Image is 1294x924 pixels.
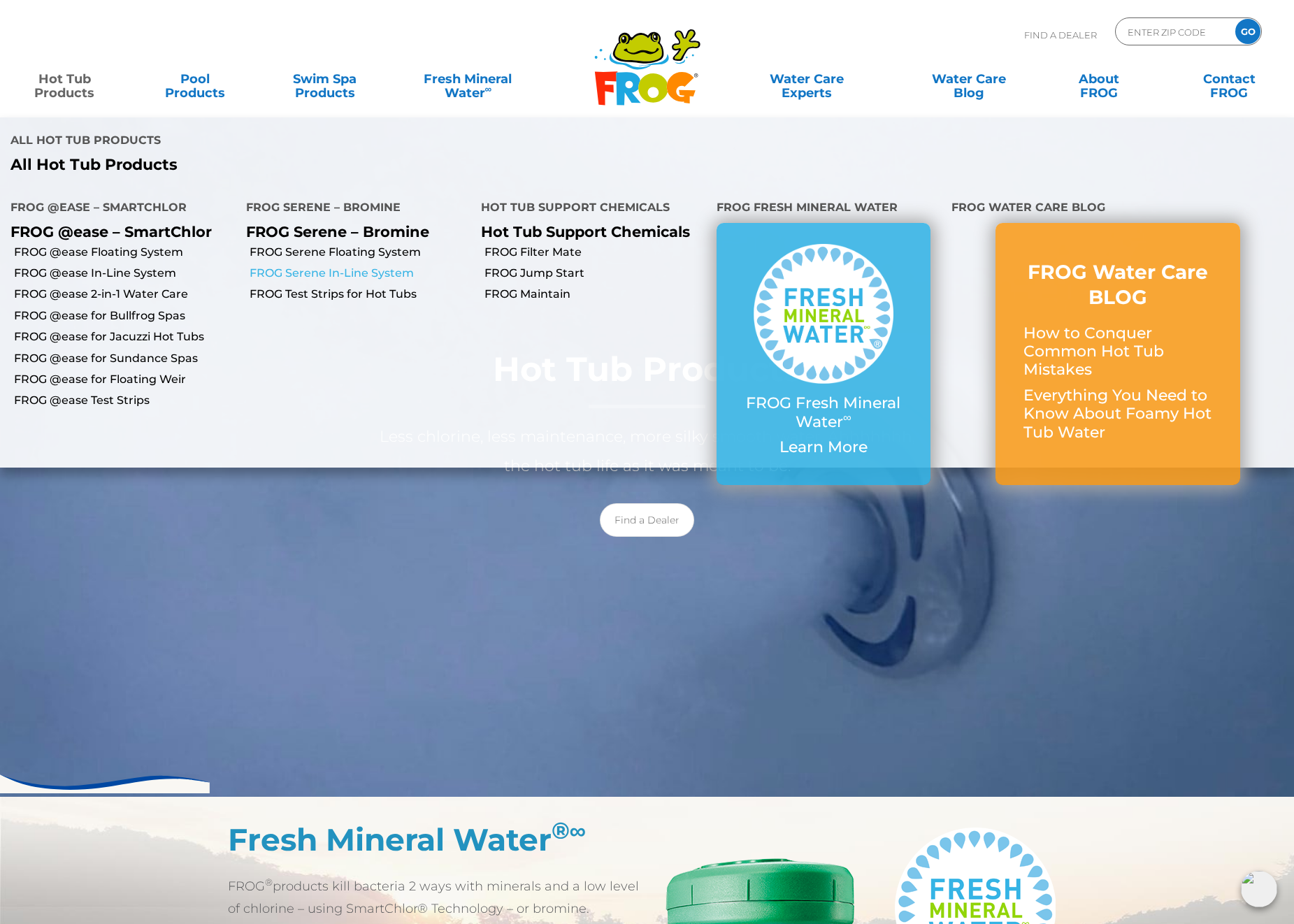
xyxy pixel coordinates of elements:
[275,65,376,93] a: Swim SpaProducts
[485,83,492,94] sup: ∞
[250,287,471,302] a: FROG Test Strips for Hot Tubs
[144,65,245,93] a: PoolProducts
[14,393,236,408] a: FROG @ease Test Strips
[14,65,115,93] a: Hot TubProducts
[14,245,236,260] a: FROG @ease Floating System
[14,287,236,302] a: FROG @ease 2-in-1 Water Care
[919,65,1020,93] a: Water CareBlog
[14,308,236,324] a: FROG @ease for Bullfrog Spas
[1049,65,1150,93] a: AboutFROG
[14,266,236,281] a: FROG @ease In-Line System
[1024,17,1097,52] p: Find A Dealer
[405,65,531,93] a: Fresh MineralWater∞
[14,329,236,345] a: FROG @ease for Jacuzzi Hot Tubs
[600,503,694,537] a: Find a Dealer
[1241,871,1277,907] img: openIcon
[246,223,461,240] p: FROG Serene – Bromine
[10,223,225,240] p: FROG @ease – SmartChlor
[1023,387,1212,442] p: Everything You Need to Know About Foamy Hot Tub Water
[1126,22,1221,42] input: Zip Code Form
[1023,259,1212,449] a: FROG Water Care BLOG How to Conquer Common Hot Tub Mistakes Everything You Need to Know About Foa...
[250,266,471,281] a: FROG Serene In-Line System
[14,351,236,366] a: FROG @ease for Sundance Spas
[745,394,903,431] p: FROG Fresh Mineral Water
[1023,259,1212,310] h3: FROG Water Care BLOG
[1235,19,1260,44] input: GO
[10,195,225,223] h4: FROG @ease – SmartChlor
[481,223,696,240] p: Hot Tub Support Chemicals
[951,195,1284,223] h4: FROG Water Care Blog
[250,245,471,260] a: FROG Serene Floating System
[228,875,647,920] p: FROG products kill bacteria 2 ways with minerals and a low level of chlorine – using SmartChlor® ...
[745,438,903,456] p: Learn More
[570,816,587,844] em: ∞
[228,821,647,858] h2: Fresh Mineral Water
[1023,324,1212,380] p: How to Conquer Common Hot Tub Mistakes
[552,816,587,844] sup: ®
[745,244,903,463] a: FROG Fresh Mineral Water∞ Learn More
[246,195,461,223] h4: FROG Serene – Bromine
[725,65,889,93] a: Water CareExperts
[14,372,236,387] a: FROG @ease for Floating Weir
[484,245,706,260] a: FROG Filter Mate
[10,156,637,174] a: All Hot Tub Products
[843,410,851,424] sup: ∞
[484,266,706,281] a: FROG Jump Start
[717,195,931,223] h4: FROG Fresh Mineral Water
[265,876,273,888] sup: ®
[10,128,637,156] h4: All Hot Tub Products
[484,287,706,302] a: FROG Maintain
[481,195,696,223] h4: Hot Tub Support Chemicals
[1179,65,1280,93] a: ContactFROG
